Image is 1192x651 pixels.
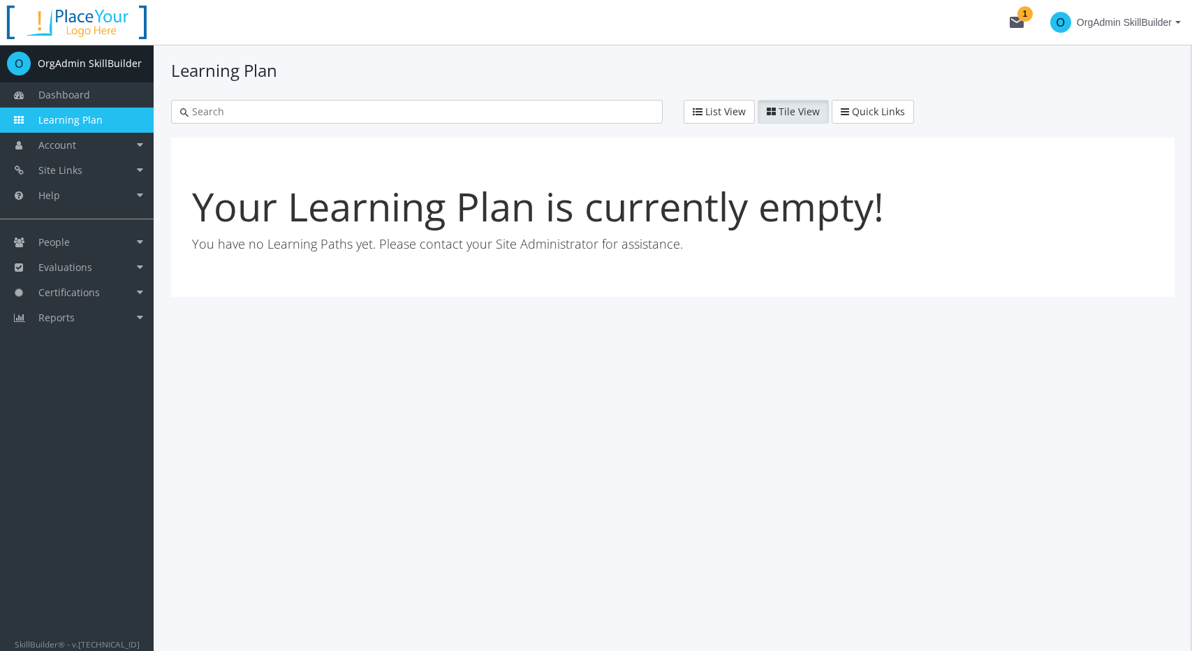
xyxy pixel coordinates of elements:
span: Evaluations [38,261,92,274]
span: Help [38,189,60,202]
span: Reports [38,311,75,324]
span: O [1050,12,1071,33]
small: SkillBuilder® - v.[TECHNICAL_ID] [15,638,140,650]
span: Dashboard [38,88,90,101]
span: Site Links [38,163,82,177]
span: Quick Links [852,105,905,118]
span: Account [38,138,76,152]
mat-icon: mail [1008,14,1025,31]
h1: Learning Plan [171,59,1175,82]
span: OrgAdmin SkillBuilder [1077,10,1172,35]
p: You have no Learning Paths yet. Please contact your Site Administrator for assistance. [192,235,1154,254]
span: List View [705,105,746,118]
span: People [38,235,70,249]
h1: Your Learning Plan is currently empty! [192,185,1154,228]
span: Certifications [38,286,100,299]
span: Learning Plan [38,113,103,126]
input: Search [189,105,654,119]
div: OrgAdmin SkillBuilder [38,57,142,71]
span: O [7,52,31,75]
span: Tile View [779,105,820,118]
